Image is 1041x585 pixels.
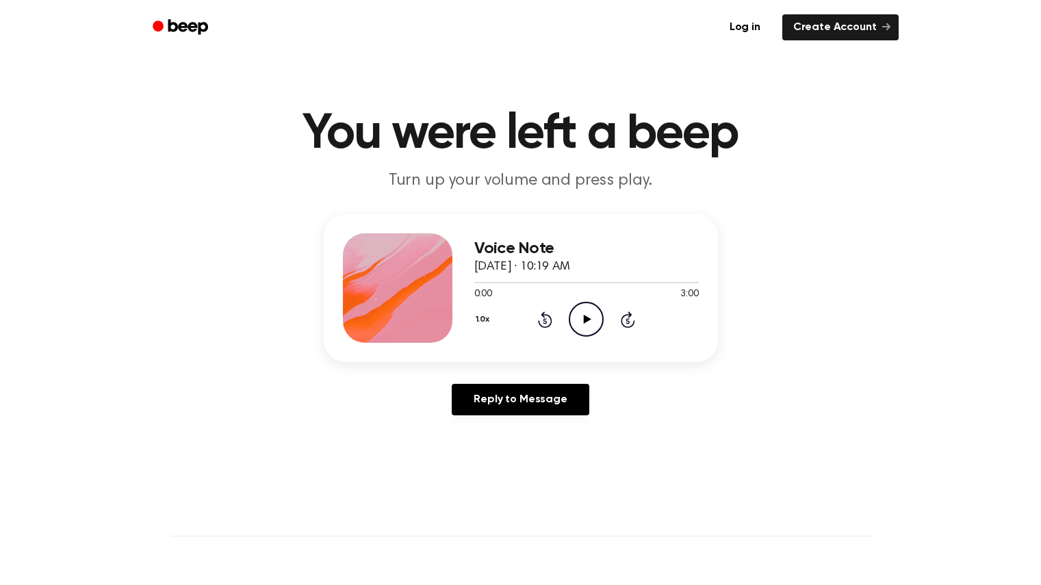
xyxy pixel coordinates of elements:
[680,287,698,302] span: 3:00
[474,287,492,302] span: 0:00
[258,170,784,192] p: Turn up your volume and press play.
[782,14,899,40] a: Create Account
[143,14,220,41] a: Beep
[170,109,871,159] h1: You were left a beep
[716,12,774,43] a: Log in
[474,239,699,258] h3: Voice Note
[474,308,495,331] button: 1.0x
[452,384,589,415] a: Reply to Message
[474,261,570,273] span: [DATE] · 10:19 AM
